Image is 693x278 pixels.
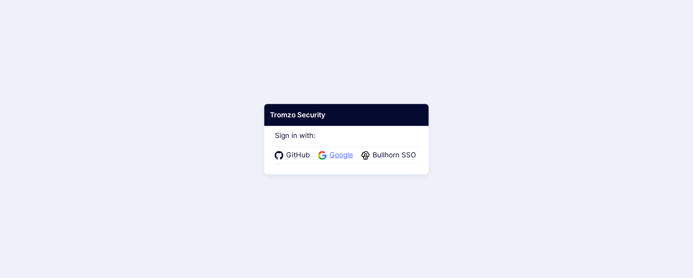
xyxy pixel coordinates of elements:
[264,104,428,126] div: Tromzo Security
[361,150,419,161] a: Bullhorn SSO
[370,150,419,161] span: Bullhorn SSO
[284,150,313,161] span: GitHub
[275,150,313,161] a: GitHub
[275,120,419,164] div: Sign in with:
[318,150,356,161] a: Google
[327,150,356,161] span: Google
